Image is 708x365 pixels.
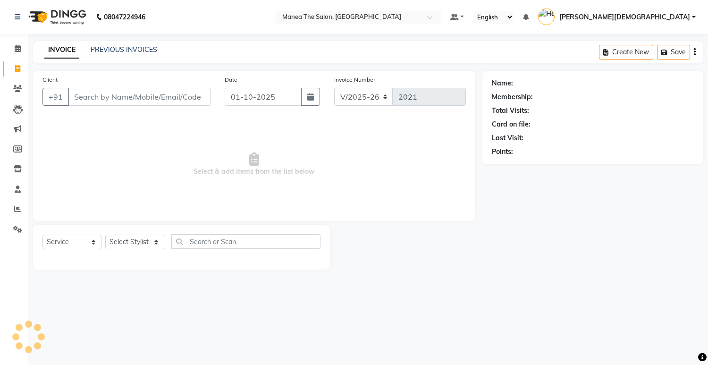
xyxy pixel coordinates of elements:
div: Name: [492,78,513,88]
input: Search by Name/Mobile/Email/Code [68,88,211,106]
label: Date [225,76,237,84]
label: Invoice Number [334,76,375,84]
button: Create New [599,45,653,59]
a: PREVIOUS INVOICES [91,45,157,54]
button: Save [657,45,690,59]
div: Points: [492,147,513,157]
img: Hari Krishna [538,8,555,25]
button: +91 [42,88,69,106]
input: Search or Scan [171,234,320,249]
label: Client [42,76,58,84]
div: Membership: [492,92,533,102]
a: INVOICE [44,42,79,59]
div: Last Visit: [492,133,523,143]
div: Total Visits: [492,106,529,116]
img: logo [24,4,89,30]
div: Card on file: [492,119,531,129]
b: 08047224946 [104,4,145,30]
span: Select & add items from the list below [42,117,466,212]
span: [PERSON_NAME][DEMOGRAPHIC_DATA] [559,12,690,22]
